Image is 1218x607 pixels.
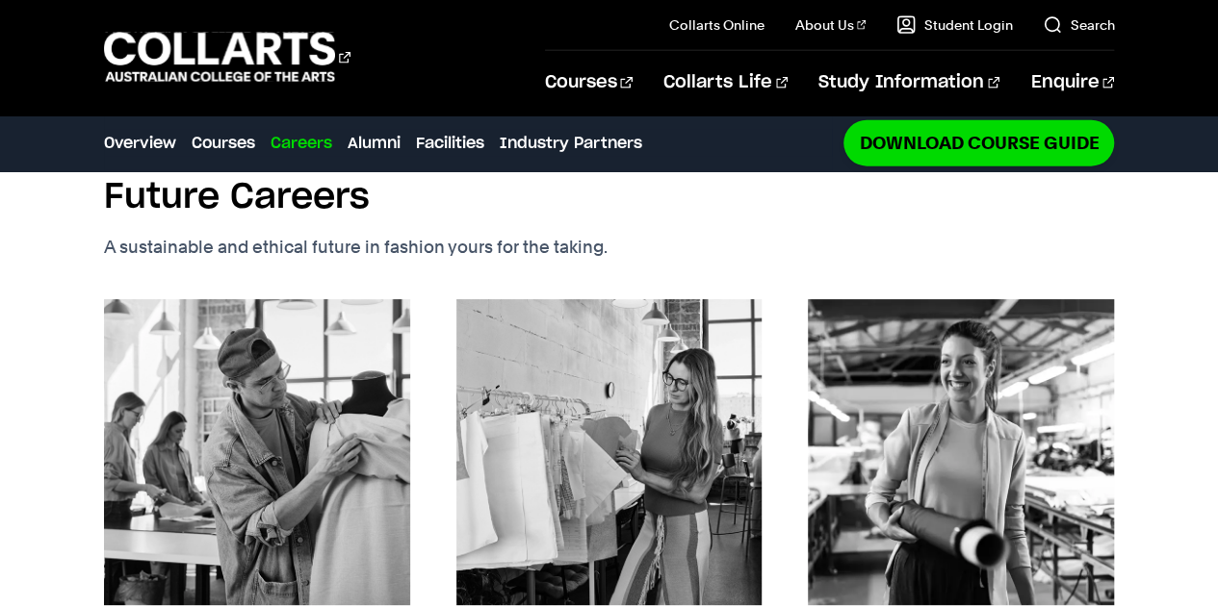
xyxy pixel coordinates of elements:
[104,234,694,261] p: A sustainable and ethical future in fashion yours for the taking.
[104,176,370,218] h2: Future Careers
[500,132,642,155] a: Industry Partners
[896,15,1012,35] a: Student Login
[271,132,332,155] a: Careers
[348,132,401,155] a: Alumni
[795,15,867,35] a: About Us
[818,51,999,114] a: Study Information
[663,51,788,114] a: Collarts Life
[104,30,350,85] div: Go to homepage
[843,120,1114,165] a: Download Course Guide
[416,132,484,155] a: Facilities
[1043,15,1114,35] a: Search
[192,132,255,155] a: Courses
[1030,51,1114,114] a: Enquire
[669,15,764,35] a: Collarts Online
[545,51,633,114] a: Courses
[104,132,176,155] a: Overview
